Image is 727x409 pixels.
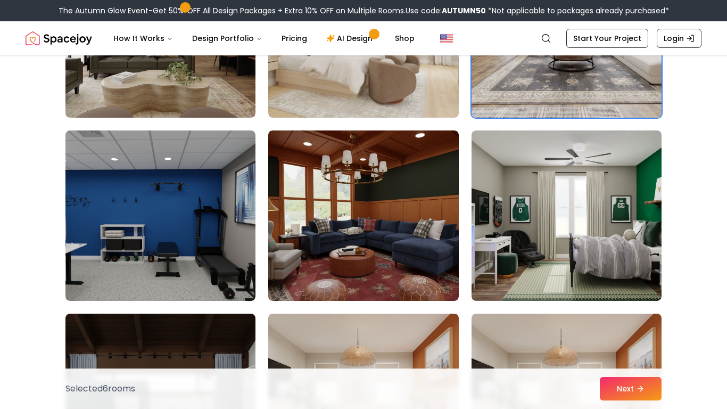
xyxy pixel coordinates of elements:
[59,5,669,16] div: The Autumn Glow Event-Get 50% OFF All Design Packages + Extra 10% OFF on Multiple Rooms.
[442,5,486,16] b: AUTUMN50
[105,28,181,49] button: How It Works
[184,28,271,49] button: Design Portfolio
[26,21,701,55] nav: Global
[566,29,648,48] a: Start Your Project
[26,28,92,49] img: Spacejoy Logo
[600,377,662,400] button: Next
[472,130,662,301] img: Room room-39
[26,28,92,49] a: Spacejoy
[273,28,316,49] a: Pricing
[65,382,135,395] p: Selected 6 room s
[440,32,453,45] img: United States
[268,130,458,301] img: Room room-38
[105,28,423,49] nav: Main
[386,28,423,49] a: Shop
[318,28,384,49] a: AI Design
[406,5,486,16] span: Use code:
[657,29,701,48] a: Login
[486,5,669,16] span: *Not applicable to packages already purchased*
[65,130,255,301] img: Room room-37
